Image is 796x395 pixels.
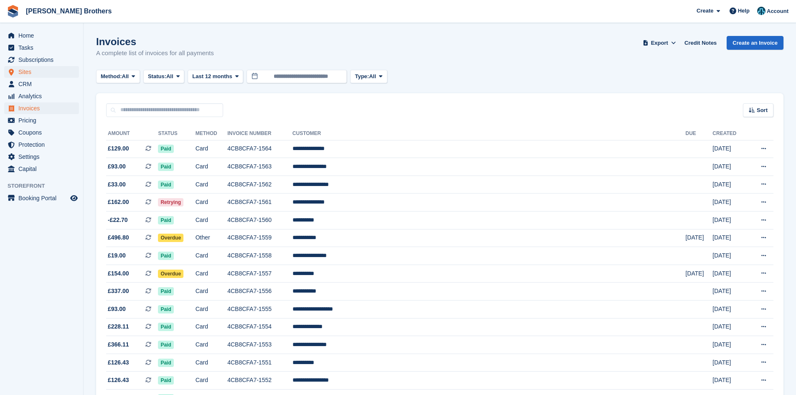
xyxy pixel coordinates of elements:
[227,158,292,176] td: 4CB8CFA7-1563
[196,372,227,390] td: Card
[686,265,713,283] td: [DATE]
[196,158,227,176] td: Card
[712,212,748,229] td: [DATE]
[4,90,79,102] a: menu
[196,336,227,354] td: Card
[227,127,292,140] th: Invoice Number
[196,194,227,212] td: Card
[158,270,183,278] span: Overdue
[108,376,129,385] span: £126.43
[4,192,79,204] a: menu
[4,30,79,41] a: menu
[18,192,69,204] span: Booking Portal
[767,7,788,15] span: Account
[158,198,183,206] span: Retrying
[196,265,227,283] td: Card
[196,354,227,372] td: Card
[108,216,127,224] span: -£22.70
[96,70,140,84] button: Method: All
[4,42,79,54] a: menu
[196,301,227,319] td: Card
[69,193,79,203] a: Preview store
[18,78,69,90] span: CRM
[369,72,376,81] span: All
[8,182,83,190] span: Storefront
[227,372,292,390] td: 4CB8CFA7-1552
[227,247,292,265] td: 4CB8CFA7-1558
[227,212,292,229] td: 4CB8CFA7-1560
[712,318,748,336] td: [DATE]
[18,30,69,41] span: Home
[158,216,173,224] span: Paid
[651,39,668,47] span: Export
[158,341,173,349] span: Paid
[108,162,126,171] span: £93.00
[4,78,79,90] a: menu
[143,70,184,84] button: Status: All
[4,54,79,66] a: menu
[18,139,69,150] span: Protection
[18,102,69,114] span: Invoices
[158,181,173,189] span: Paid
[227,283,292,301] td: 4CB8CFA7-1556
[108,287,129,296] span: £337.00
[292,127,686,140] th: Customer
[727,36,783,50] a: Create an Invoice
[122,72,129,81] span: All
[712,158,748,176] td: [DATE]
[158,145,173,153] span: Paid
[18,163,69,175] span: Capital
[18,127,69,138] span: Coupons
[108,305,126,313] span: £93.00
[227,336,292,354] td: 4CB8CFA7-1553
[108,180,126,189] span: £33.00
[227,265,292,283] td: 4CB8CFA7-1557
[96,36,214,47] h1: Invoices
[158,287,173,296] span: Paid
[697,7,713,15] span: Create
[227,301,292,319] td: 4CB8CFA7-1555
[641,36,678,50] button: Export
[108,144,129,153] span: £129.00
[4,151,79,163] a: menu
[757,106,768,115] span: Sort
[686,127,713,140] th: Due
[712,372,748,390] td: [DATE]
[712,354,748,372] td: [DATE]
[18,42,69,54] span: Tasks
[4,102,79,114] a: menu
[4,115,79,126] a: menu
[712,336,748,354] td: [DATE]
[712,247,748,265] td: [DATE]
[108,358,129,367] span: £126.43
[712,283,748,301] td: [DATE]
[108,251,126,260] span: £19.00
[196,212,227,229] td: Card
[158,305,173,313] span: Paid
[712,176,748,194] td: [DATE]
[166,72,173,81] span: All
[158,359,173,367] span: Paid
[4,127,79,138] a: menu
[18,90,69,102] span: Analytics
[350,70,387,84] button: Type: All
[158,234,183,242] span: Overdue
[196,318,227,336] td: Card
[192,72,232,81] span: Last 12 months
[686,229,713,247] td: [DATE]
[196,229,227,247] td: Other
[681,36,720,50] a: Credit Notes
[158,127,195,140] th: Status
[23,4,115,18] a: [PERSON_NAME] Brothers
[108,269,129,278] span: £154.00
[158,252,173,260] span: Paid
[4,139,79,150] a: menu
[196,283,227,301] td: Card
[712,301,748,319] td: [DATE]
[7,5,19,18] img: stora-icon-8386f47178a22dfd0bd8f6a31ec36ba5ce8667c1dd55bd0f319d3a0aa187defe.svg
[4,163,79,175] a: menu
[18,151,69,163] span: Settings
[355,72,369,81] span: Type:
[108,340,129,349] span: £366.11
[148,72,166,81] span: Status:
